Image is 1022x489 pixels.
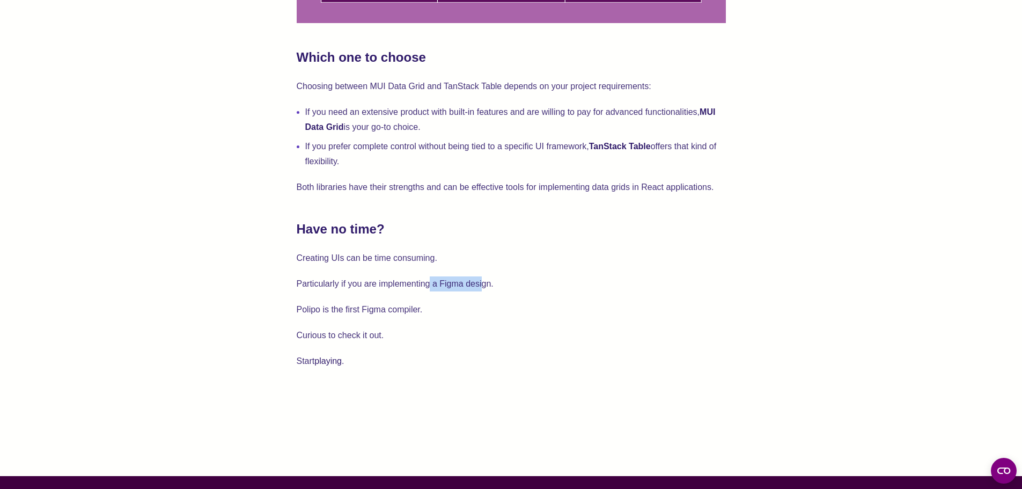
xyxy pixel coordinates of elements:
[297,251,726,266] p: Creating UIs can be time consuming.
[314,356,342,366] a: playing
[305,139,726,169] li: If you prefer complete control without being tied to a specific UI framework, offers that kind of...
[589,142,651,151] strong: TanStack Table
[297,354,726,369] p: Start .
[297,79,726,94] p: Choosing between MUI Data Grid and TanStack Table depends on your project requirements:
[297,221,726,238] h2: Have no time?
[305,105,726,135] li: If you need an extensive product with built-in features and are willing to pay for advanced funct...
[297,302,726,317] p: Polipo is the first Figma compiler.
[297,180,726,195] p: Both libraries have their strengths and can be effective tools for implementing data grids in Rea...
[297,49,726,66] h2: Which one to choose
[297,328,726,343] p: Curious to check it out.
[297,276,726,291] p: Particularly if you are implementing a Figma design.
[991,458,1017,484] button: Open CMP widget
